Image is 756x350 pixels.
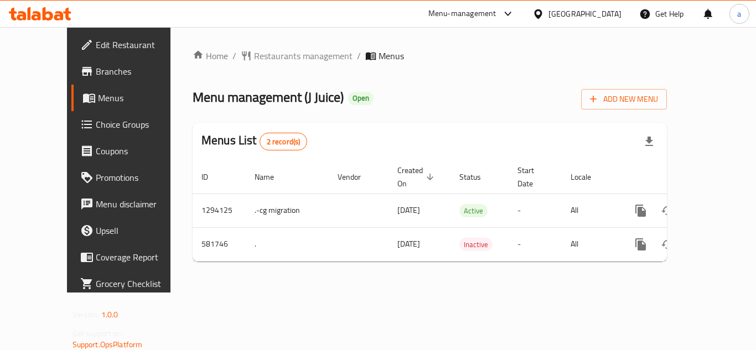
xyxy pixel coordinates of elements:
div: Active [459,204,488,217]
span: Status [459,170,495,184]
div: Total records count [260,133,308,150]
button: more [628,231,654,258]
span: Promotions [96,171,184,184]
span: Inactive [459,238,493,251]
span: Grocery Checklist [96,277,184,290]
span: Created On [397,164,437,190]
span: Vendor [338,170,375,184]
td: .-cg migration [246,194,329,227]
h2: Menus List [201,132,307,150]
span: Menus [379,49,404,62]
td: - [509,227,562,261]
a: Choice Groups [71,111,193,138]
span: [DATE] [397,237,420,251]
td: 581746 [193,227,246,261]
span: Menus [98,91,184,105]
span: Branches [96,65,184,78]
span: Menu disclaimer [96,197,184,211]
span: Coverage Report [96,250,184,264]
a: Promotions [71,164,193,191]
span: Version: [73,307,100,322]
span: 1.0.0 [101,307,118,322]
span: Choice Groups [96,118,184,131]
table: enhanced table [193,160,743,262]
button: more [628,197,654,224]
a: Restaurants management [241,49,353,62]
td: All [562,227,619,261]
a: Coupons [71,138,193,164]
a: Coverage Report [71,244,193,270]
td: 1294125 [193,194,246,227]
span: Locale [571,170,605,184]
div: Menu-management [428,7,496,20]
span: ID [201,170,222,184]
span: Name [255,170,288,184]
span: a [737,8,741,20]
li: / [232,49,236,62]
span: [DATE] [397,203,420,217]
a: Edit Restaurant [71,32,193,58]
a: Menu disclaimer [71,191,193,217]
td: All [562,194,619,227]
span: Start Date [517,164,548,190]
span: Edit Restaurant [96,38,184,51]
span: Coupons [96,144,184,158]
span: Upsell [96,224,184,237]
span: Open [348,93,374,103]
button: Change Status [654,231,681,258]
div: Open [348,92,374,105]
a: Upsell [71,217,193,244]
a: Branches [71,58,193,85]
span: Get support on: [73,326,123,341]
a: Home [193,49,228,62]
button: Add New Menu [581,89,667,109]
td: . [246,227,329,261]
a: Grocery Checklist [71,270,193,297]
div: Export file [636,128,662,155]
th: Actions [619,160,743,194]
button: Change Status [654,197,681,224]
span: Restaurants management [254,49,353,62]
span: Add New Menu [590,92,658,106]
li: / [357,49,361,62]
a: Menus [71,85,193,111]
span: 2 record(s) [260,137,307,147]
td: - [509,194,562,227]
span: Menu management ( J Juice ) [193,85,344,109]
span: Active [459,205,488,217]
nav: breadcrumb [193,49,667,62]
div: Inactive [459,238,493,251]
div: [GEOGRAPHIC_DATA] [548,8,622,20]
